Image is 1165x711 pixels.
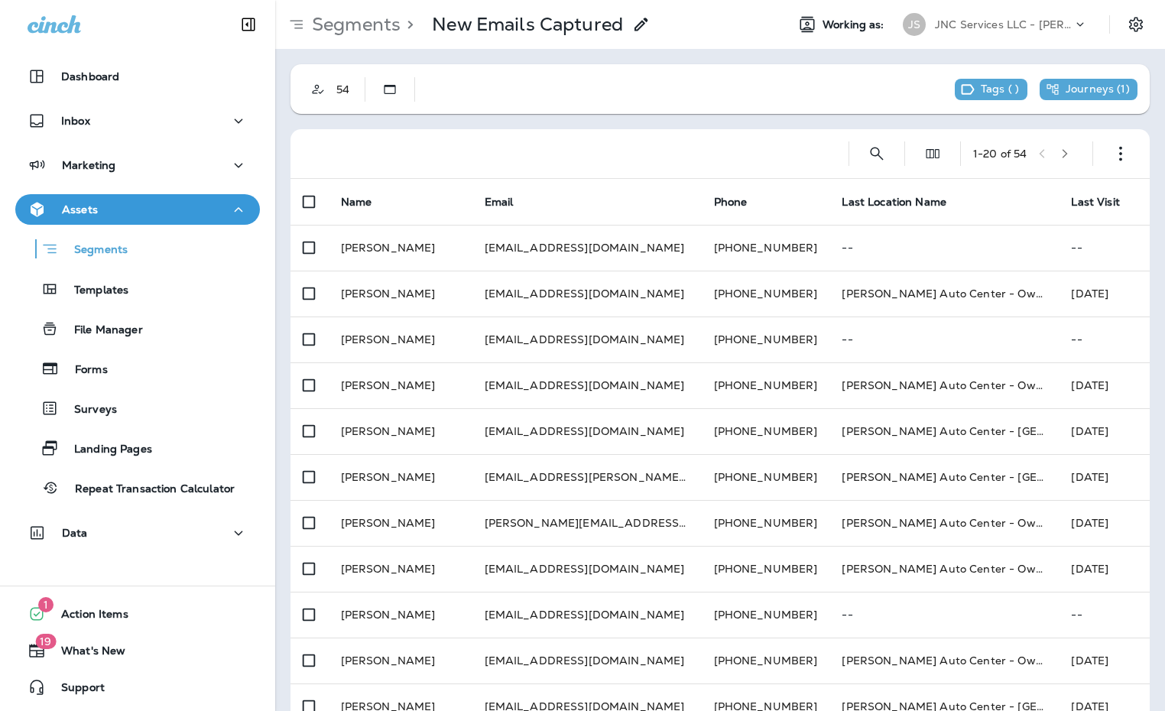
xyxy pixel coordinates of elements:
p: Templates [59,284,128,298]
td: [PERSON_NAME] [329,592,472,638]
td: [PERSON_NAME] [329,500,472,546]
p: Dashboard [61,70,119,83]
button: Static [375,74,405,105]
span: Support [46,681,105,700]
td: [EMAIL_ADDRESS][PERSON_NAME][DOMAIN_NAME] [472,454,702,500]
span: 1 [38,597,54,612]
p: Landing Pages [59,443,152,457]
p: New Emails Captured [432,13,623,36]
td: [EMAIL_ADDRESS][DOMAIN_NAME] [472,225,702,271]
td: [PERSON_NAME] Auto Center - Owasso [829,362,1059,408]
span: Last Location Name [842,195,946,209]
p: -- [842,242,1047,254]
p: Tags ( ) [981,83,1019,96]
div: This segment has no tags [955,79,1027,100]
td: [EMAIL_ADDRESS][DOMAIN_NAME] [472,362,702,408]
td: [EMAIL_ADDRESS][DOMAIN_NAME] [472,408,702,454]
td: [PHONE_NUMBER] [702,317,830,362]
span: Action Items [46,608,128,626]
td: [PERSON_NAME] [329,638,472,683]
td: [DATE] [1059,638,1150,683]
td: [PERSON_NAME] [329,317,472,362]
button: Templates [15,273,260,305]
p: -- [1071,333,1137,346]
td: [PERSON_NAME] Auto Center - [GEOGRAPHIC_DATA] [829,408,1059,454]
p: Repeat Transaction Calculator [60,482,235,497]
td: [EMAIL_ADDRESS][DOMAIN_NAME] [472,271,702,317]
td: [PERSON_NAME][EMAIL_ADDRESS][DOMAIN_NAME] [472,500,702,546]
td: [PERSON_NAME] [329,408,472,454]
td: [PERSON_NAME] Auto Center - Owasso [829,500,1059,546]
td: [PERSON_NAME] [329,454,472,500]
span: Working as: [823,18,888,31]
p: Segments [59,243,128,258]
button: 19What's New [15,635,260,666]
div: 1 - 20 of 54 [973,148,1027,160]
p: Forms [60,363,108,378]
td: [PHONE_NUMBER] [702,638,830,683]
td: [PHONE_NUMBER] [702,546,830,592]
button: Data [15,518,260,548]
p: Data [62,527,88,539]
span: What's New [46,644,125,663]
span: Name [341,195,372,209]
p: Inbox [61,115,90,127]
td: [PERSON_NAME] Auto Center - Owasso [829,546,1059,592]
button: Support [15,672,260,703]
td: [PERSON_NAME] [329,362,472,408]
button: Inbox [15,106,260,136]
button: Settings [1122,11,1150,38]
p: JNC Services LLC - [PERSON_NAME] Auto Centers [935,18,1073,31]
button: Repeat Transaction Calculator [15,472,260,504]
button: Assets [15,194,260,225]
td: [DATE] [1059,454,1150,500]
td: [PERSON_NAME] [329,225,472,271]
p: > [401,13,414,36]
button: Dashboard [15,61,260,92]
button: Marketing [15,150,260,180]
p: File Manager [59,323,143,338]
button: Forms [15,352,260,385]
td: [DATE] [1059,546,1150,592]
td: [PHONE_NUMBER] [702,362,830,408]
button: 1Action Items [15,599,260,629]
button: Landing Pages [15,432,260,464]
p: Segments [306,13,401,36]
p: -- [842,609,1047,621]
span: 19 [35,634,56,649]
div: JS [903,13,926,36]
button: Surveys [15,392,260,424]
td: [EMAIL_ADDRESS][DOMAIN_NAME] [472,638,702,683]
td: [PERSON_NAME] Auto Center - Owasso [829,638,1059,683]
td: [EMAIL_ADDRESS][DOMAIN_NAME] [472,317,702,362]
td: [PHONE_NUMBER] [702,454,830,500]
td: [PERSON_NAME] [329,271,472,317]
p: -- [1071,242,1137,254]
p: Surveys [59,403,117,417]
p: Journeys ( 1 ) [1066,83,1130,96]
p: -- [842,333,1047,346]
td: [DATE] [1059,408,1150,454]
td: [EMAIL_ADDRESS][DOMAIN_NAME] [472,592,702,638]
td: [DATE] [1059,271,1150,317]
td: [PHONE_NUMBER] [702,408,830,454]
p: Assets [62,203,98,216]
td: [PHONE_NUMBER] [702,500,830,546]
button: Search Segments [862,138,892,169]
span: Phone [714,195,748,209]
p: Marketing [62,159,115,171]
td: [PHONE_NUMBER] [702,592,830,638]
span: Last Visit [1071,195,1119,209]
button: Segments [15,232,260,265]
td: [DATE] [1059,362,1150,408]
div: 54 [333,83,365,96]
button: Customer Only [303,74,333,105]
td: [PHONE_NUMBER] [702,225,830,271]
button: File Manager [15,313,260,345]
p: -- [1071,609,1137,621]
td: [PERSON_NAME] [329,546,472,592]
td: [PERSON_NAME] Auto Center - Owasso [829,271,1059,317]
button: Collapse Sidebar [227,9,270,40]
button: Edit Fields [917,138,948,169]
